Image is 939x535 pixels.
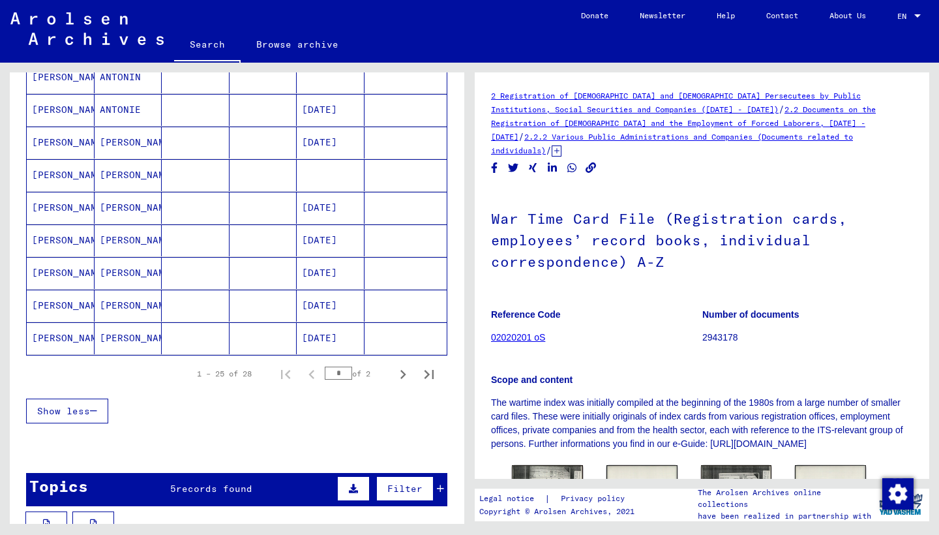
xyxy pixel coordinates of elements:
mat-cell: [DATE] [297,257,365,289]
mat-cell: [DATE] [297,127,365,159]
a: 2.2.2 Various Public Administrations and Companies (Documents related to individuals) [491,132,853,155]
mat-cell: [PERSON_NAME] [27,224,95,256]
b: Scope and content [491,374,573,385]
button: Share on Twitter [507,160,520,176]
mat-cell: [PERSON_NAME] [95,322,162,354]
button: First page [273,361,299,387]
img: 001.jpg [512,465,583,515]
mat-cell: ANTONIE [95,94,162,126]
mat-cell: [PERSON_NAME] [27,61,95,93]
mat-cell: [PERSON_NAME] [95,257,162,289]
a: 2 Registration of [DEMOGRAPHIC_DATA] and [DEMOGRAPHIC_DATA] Persecutees by Public Institutions, S... [491,91,861,114]
b: Number of documents [702,309,799,320]
p: have been realized in partnership with [698,510,872,522]
span: Show less [37,405,90,417]
img: 001.jpg [701,465,772,515]
mat-cell: [PERSON_NAME] [27,257,95,289]
mat-cell: [PERSON_NAME] [27,127,95,159]
mat-select-trigger: EN [897,11,906,21]
a: Privacy policy [550,492,640,506]
a: 2.2 Documents on the Registration of [DEMOGRAPHIC_DATA] and the Employment of Forced Laborers, [D... [491,104,876,142]
div: | [479,492,640,506]
h1: War Time Card File (Registration cards, employees’ record books, individual correspondence) A-Z [491,189,913,289]
p: 2943178 [702,331,913,344]
mat-cell: [PERSON_NAME] [27,290,95,322]
mat-cell: [DATE] [297,322,365,354]
span: records found [176,483,252,495]
mat-cell: [PERSON_NAME] [95,290,162,322]
a: Search [174,29,241,63]
button: Share on WhatsApp [565,160,579,176]
span: / [779,103,784,115]
mat-cell: [PERSON_NAME] [95,127,162,159]
p: Copyright © Arolsen Archives, 2021 [479,506,640,517]
button: Last page [416,361,442,387]
mat-cell: [PERSON_NAME] [27,159,95,191]
span: / [546,144,552,156]
mat-cell: [DATE] [297,224,365,256]
img: 002.jpg [795,465,866,515]
p: The wartime index was initially compiled at the beginning of the 1980s from a large number of sma... [491,396,913,451]
mat-cell: [DATE] [297,290,365,322]
div: Topics [29,474,88,498]
mat-cell: [DATE] [297,94,365,126]
span: 5 [170,483,176,495]
div: of 2 [325,367,390,380]
b: Reference Code [491,309,561,320]
button: Share on Facebook [488,160,501,176]
img: yv_logo.png [876,488,925,521]
button: Next page [390,361,416,387]
mat-cell: [PERSON_NAME] [95,192,162,224]
button: Copy link [584,160,598,176]
button: Share on Xing [526,160,540,176]
span: / [518,130,524,142]
img: Arolsen_neg.svg [10,12,164,45]
mat-cell: [PERSON_NAME] [95,159,162,191]
mat-cell: [DATE] [297,192,365,224]
img: Zustimmung ändern [882,478,914,510]
a: Legal notice [479,492,544,506]
mat-cell: [PERSON_NAME] [27,322,95,354]
mat-cell: [PERSON_NAME] [27,94,95,126]
a: 02020201 oS [491,332,545,343]
div: 1 – 25 of 28 [197,368,252,380]
mat-cell: [PERSON_NAME] [27,192,95,224]
img: 002.jpg [606,465,678,515]
p: The Arolsen Archives online collections [698,487,872,510]
button: Previous page [299,361,325,387]
button: Show less [26,399,108,423]
mat-cell: ANTONIN [95,61,162,93]
span: Filter [387,483,423,495]
button: Share on LinkedIn [546,160,559,176]
button: Filter [376,476,434,501]
mat-cell: [PERSON_NAME] [95,224,162,256]
a: Browse archive [241,29,354,60]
